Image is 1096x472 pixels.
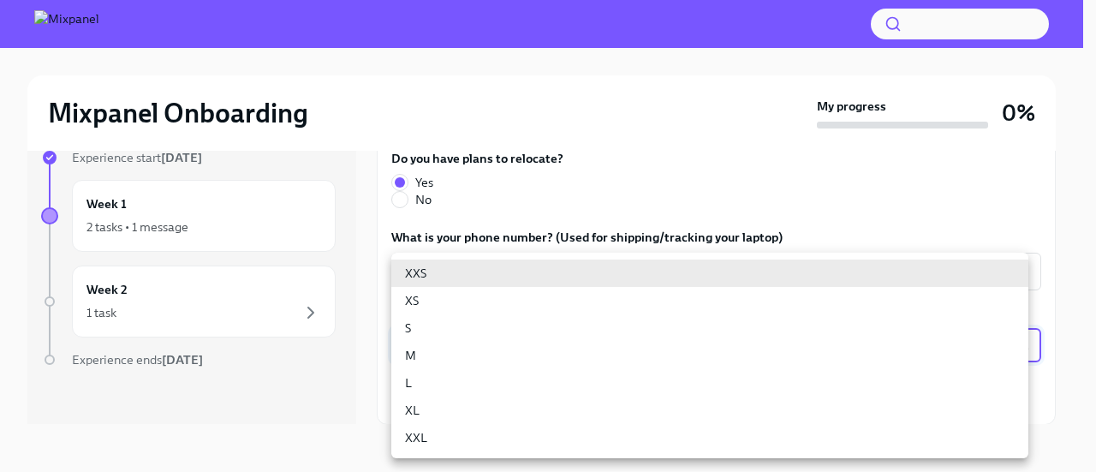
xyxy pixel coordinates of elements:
[391,424,1028,451] li: XXL
[391,397,1028,424] li: XL
[391,314,1028,342] li: S
[391,342,1028,369] li: M
[391,287,1028,314] li: XS
[391,260,1028,287] li: XXS
[391,369,1028,397] li: L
